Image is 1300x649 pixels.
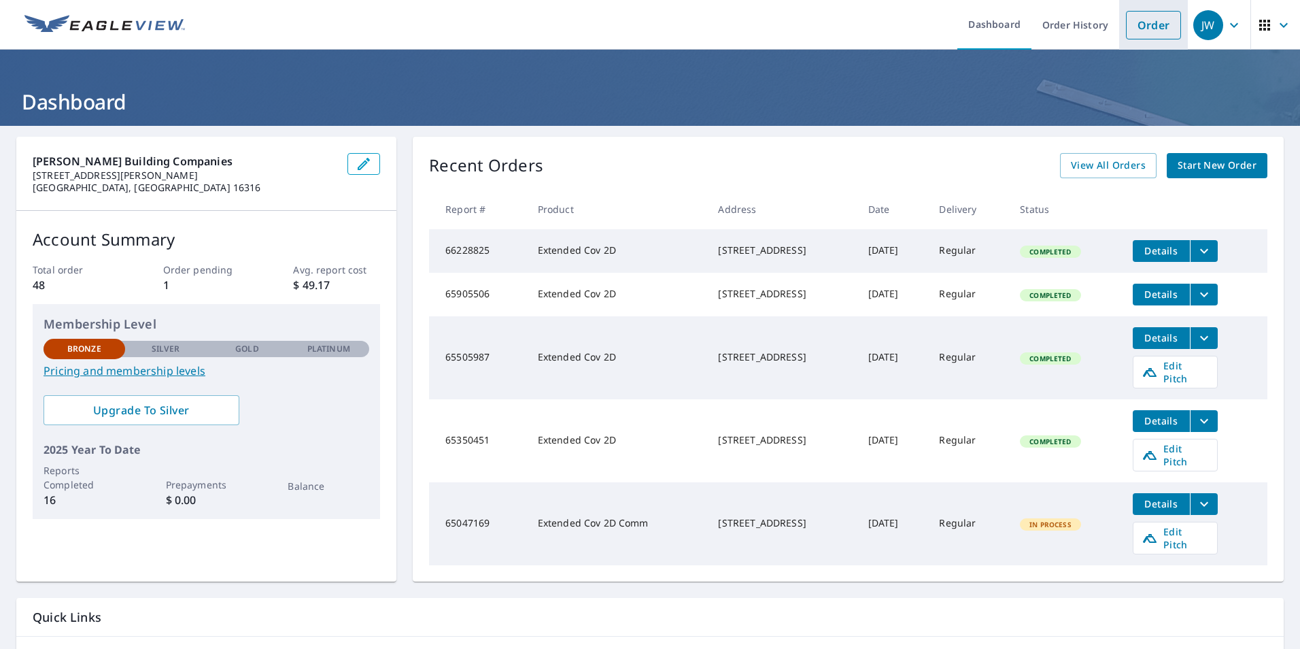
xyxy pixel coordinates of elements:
td: Extended Cov 2D [527,316,708,399]
td: 65905506 [429,273,526,316]
img: EV Logo [24,15,185,35]
button: detailsBtn-65350451 [1133,410,1190,432]
td: 65505987 [429,316,526,399]
td: [DATE] [857,399,929,482]
div: [STREET_ADDRESS] [718,516,846,530]
p: Reports Completed [44,463,125,492]
p: 16 [44,492,125,508]
span: Completed [1021,354,1079,363]
span: Details [1141,244,1182,257]
span: Upgrade To Silver [54,403,228,418]
p: [PERSON_NAME] Building Companies [33,153,337,169]
p: $ 49.17 [293,277,380,293]
button: detailsBtn-65505987 [1133,327,1190,349]
td: Extended Cov 2D [527,229,708,273]
th: Product [527,189,708,229]
button: detailsBtn-66228825 [1133,240,1190,262]
a: Edit Pitch [1133,439,1218,471]
span: View All Orders [1071,157,1146,174]
button: filesDropdownBtn-65047169 [1190,493,1218,515]
p: [GEOGRAPHIC_DATA], [GEOGRAPHIC_DATA] 16316 [33,182,337,194]
td: Regular [928,273,1009,316]
span: Completed [1021,290,1079,300]
p: Silver [152,343,180,355]
p: Order pending [163,263,250,277]
td: Regular [928,316,1009,399]
button: filesDropdownBtn-65905506 [1190,284,1218,305]
p: Balance [288,479,369,493]
td: 65350451 [429,399,526,482]
p: 48 [33,277,120,293]
a: Order [1126,11,1181,39]
p: Membership Level [44,315,369,333]
a: Pricing and membership levels [44,363,369,379]
span: Details [1141,288,1182,301]
p: Bronze [67,343,101,355]
div: [STREET_ADDRESS] [718,350,846,364]
button: filesDropdownBtn-65505987 [1190,327,1218,349]
p: Quick Links [33,609,1267,626]
td: 65047169 [429,482,526,565]
span: Completed [1021,247,1079,256]
a: Upgrade To Silver [44,395,239,425]
th: Address [707,189,857,229]
td: [DATE] [857,229,929,273]
span: Details [1141,414,1182,427]
td: [DATE] [857,273,929,316]
span: In Process [1021,520,1080,529]
p: Platinum [307,343,350,355]
a: View All Orders [1060,153,1157,178]
td: Regular [928,229,1009,273]
a: Start New Order [1167,153,1267,178]
p: Gold [235,343,258,355]
td: Extended Cov 2D Comm [527,482,708,565]
p: $ 0.00 [166,492,247,508]
th: Status [1009,189,1122,229]
a: Edit Pitch [1133,522,1218,554]
td: Extended Cov 2D [527,273,708,316]
span: Completed [1021,437,1079,446]
p: Account Summary [33,227,380,252]
div: JW [1193,10,1223,40]
div: [STREET_ADDRESS] [718,244,846,257]
span: Details [1141,497,1182,510]
td: [DATE] [857,316,929,399]
button: filesDropdownBtn-66228825 [1190,240,1218,262]
button: detailsBtn-65905506 [1133,284,1190,305]
a: Edit Pitch [1133,356,1218,388]
p: Prepayments [166,478,247,492]
td: [DATE] [857,482,929,565]
th: Delivery [928,189,1009,229]
td: Regular [928,482,1009,565]
div: [STREET_ADDRESS] [718,287,846,301]
p: 1 [163,277,250,293]
th: Report # [429,189,526,229]
p: Total order [33,263,120,277]
h1: Dashboard [16,88,1284,116]
td: Regular [928,399,1009,482]
button: detailsBtn-65047169 [1133,493,1190,515]
span: Edit Pitch [1142,359,1209,385]
td: 66228825 [429,229,526,273]
p: Recent Orders [429,153,543,178]
p: Avg. report cost [293,263,380,277]
span: Details [1141,331,1182,344]
p: [STREET_ADDRESS][PERSON_NAME] [33,169,337,182]
span: Start New Order [1178,157,1256,174]
th: Date [857,189,929,229]
span: Edit Pitch [1142,525,1209,551]
span: Edit Pitch [1142,442,1209,468]
div: [STREET_ADDRESS] [718,433,846,447]
td: Extended Cov 2D [527,399,708,482]
button: filesDropdownBtn-65350451 [1190,410,1218,432]
p: 2025 Year To Date [44,442,369,458]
